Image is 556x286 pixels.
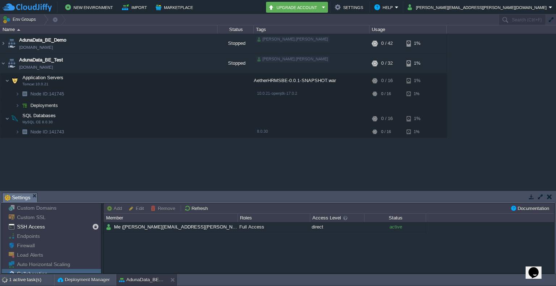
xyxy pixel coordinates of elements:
[19,64,53,71] a: [DOMAIN_NAME]
[22,113,57,118] a: SQL DatabasesMySQL CE 8.0.30
[16,270,49,277] a: Collaboration
[104,214,237,222] div: Member
[58,276,110,283] button: Deployment Manager
[113,224,285,230] a: Me ([PERSON_NAME][EMAIL_ADDRESS][PERSON_NAME][DOMAIN_NAME])
[5,111,9,126] img: AMDAwAAAACH5BAEAAAAALAAAAAABAAEAAAICRAEAOw==
[10,73,20,88] img: AMDAwAAAACH5BAEAAAAALAAAAAABAAEAAAICRAEAOw==
[20,126,30,137] img: AMDAwAAAACH5BAEAAAAALAAAAAABAAEAAAICRAEAOw==
[407,54,430,73] div: 1%
[3,14,38,25] button: Env Groups
[104,222,106,232] img: AMDAwAAAACH5BAEAAAAALAAAAAABAAEAAAICRAEAOw==
[238,214,310,222] div: Roles
[17,29,20,31] img: AMDAwAAAACH5BAEAAAAALAAAAAABAAEAAAICRAEAOw==
[106,222,111,232] img: AMDAwAAAACH5BAEAAAAALAAAAAABAAEAAAICRAEAOw==
[407,111,430,126] div: 1%
[19,56,63,64] a: AdunaData_BE_Test
[30,91,65,97] a: Node ID:141745
[1,25,217,34] div: Name
[22,120,53,124] span: MySQL CE 8.0.30
[16,214,47,221] a: Custom SSL
[407,34,430,53] div: 1%
[19,37,66,44] a: AdunaData_BE_Demo
[16,242,36,249] a: Firewall
[184,205,210,212] button: Refresh
[20,88,30,99] img: AMDAwAAAACH5BAEAAAAALAAAAAABAAEAAAICRAEAOw==
[7,54,17,73] img: AMDAwAAAACH5BAEAAAAALAAAAAABAAEAAAICRAEAOw==
[16,233,41,239] a: Endpoints
[16,223,46,230] a: SSH Access
[381,73,393,88] div: 0 / 16
[268,3,320,12] button: Upgrade Account
[22,82,49,86] span: Tomcat 10.0.21
[15,100,20,111] img: AMDAwAAAACH5BAEAAAAALAAAAAABAAEAAAICRAEAOw==
[256,36,329,43] div: [PERSON_NAME].[PERSON_NAME]
[7,34,17,53] img: AMDAwAAAACH5BAEAAAAALAAAAAABAAEAAAICRAEAOw==
[16,205,58,211] a: Custom Domains
[156,3,195,12] button: Marketplace
[381,34,393,53] div: 0 / 42
[526,257,549,279] iframe: chat widget
[257,129,268,133] span: 8.0.30
[408,3,549,12] button: [PERSON_NAME][EMAIL_ADDRESS][PERSON_NAME][DOMAIN_NAME]
[9,274,54,286] div: 1 active task(s)
[381,111,393,126] div: 0 / 16
[0,34,6,53] img: AMDAwAAAACH5BAEAAAAALAAAAAABAAEAAAICRAEAOw==
[119,276,165,283] button: AdunaData_BE_Test
[381,88,391,99] div: 0 / 16
[129,205,146,212] button: Edit
[22,112,57,119] span: SQL Databases
[407,73,430,88] div: 1%
[257,91,297,95] span: 10.0.21-openjdk-17.0.2
[3,3,52,12] img: CloudJiffy
[106,205,124,212] button: Add
[16,261,71,268] span: Auto Horizontal Scaling
[256,56,329,63] div: [PERSON_NAME].[PERSON_NAME]
[407,88,430,99] div: 1%
[151,205,177,212] button: Remove
[312,224,323,230] span: direct
[374,3,395,12] button: Help
[30,129,65,135] a: Node ID:141743
[407,126,430,137] div: 1%
[389,224,402,230] span: active
[254,25,369,34] div: Tags
[15,126,20,137] img: AMDAwAAAACH5BAEAAAAALAAAAAABAAEAAAICRAEAOw==
[30,91,49,97] span: Node ID:
[30,129,49,135] span: Node ID:
[122,3,149,12] button: Import
[218,54,254,73] div: Stopped
[254,73,370,88] div: AetherHRMSBE-0.0.1-SNAPSHOT.war
[0,54,6,73] img: AMDAwAAAACH5BAEAAAAALAAAAAABAAEAAAICRAEAOw==
[335,3,365,12] button: Settings
[30,129,65,135] span: 141743
[239,224,264,230] span: Full Access
[10,111,20,126] img: AMDAwAAAACH5BAEAAAAALAAAAAABAAEAAAICRAEAOw==
[30,91,65,97] span: 141745
[5,193,30,202] span: Settings
[15,88,20,99] img: AMDAwAAAACH5BAEAAAAALAAAAAABAAEAAAICRAEAOw==
[381,54,393,73] div: 0 / 32
[510,205,551,212] button: Documentation
[218,25,253,34] div: Status
[20,100,30,111] img: AMDAwAAAACH5BAEAAAAALAAAAAABAAEAAAICRAEAOw==
[22,74,64,81] span: Application Servers
[365,214,426,222] div: Status
[311,214,364,222] div: Access Level
[370,25,446,34] div: Usage
[30,102,59,108] a: Deployments
[22,75,64,80] a: Application ServersTomcat 10.0.21
[65,3,115,12] button: New Environment
[16,252,44,258] a: Load Alerts
[19,44,53,51] a: [DOMAIN_NAME]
